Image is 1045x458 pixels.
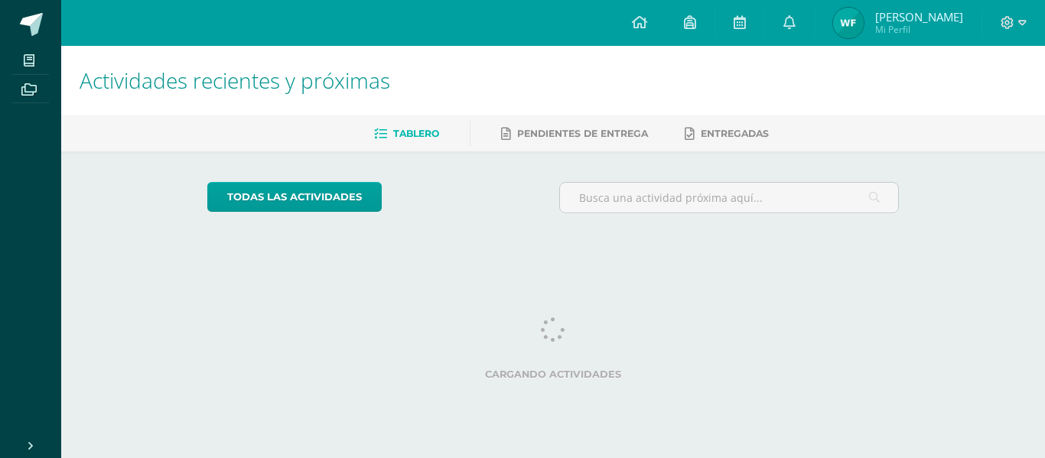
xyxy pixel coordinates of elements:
[875,9,963,24] span: [PERSON_NAME]
[560,183,899,213] input: Busca una actividad próxima aquí...
[701,128,769,139] span: Entregadas
[685,122,769,146] a: Entregadas
[207,182,382,212] a: todas las Actividades
[833,8,864,38] img: 83a63e5e881d2b3cd84822e0c7d080d2.png
[80,66,390,95] span: Actividades recientes y próximas
[875,23,963,36] span: Mi Perfil
[393,128,439,139] span: Tablero
[207,369,900,380] label: Cargando actividades
[517,128,648,139] span: Pendientes de entrega
[501,122,648,146] a: Pendientes de entrega
[374,122,439,146] a: Tablero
